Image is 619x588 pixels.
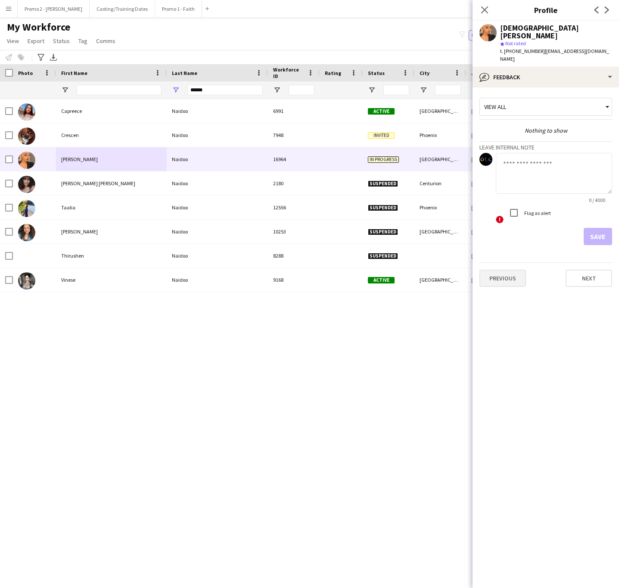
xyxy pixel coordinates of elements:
[368,70,385,76] span: Status
[18,200,35,217] img: Taalia Naidoo
[18,152,35,169] img: Kristen Naidoo
[93,35,119,47] a: Comms
[414,220,466,243] div: [GEOGRAPHIC_DATA]
[56,268,167,292] div: Vinese
[368,253,398,259] span: Suspended
[167,123,268,147] div: Naidoo
[18,0,90,17] button: Promo 2 - [PERSON_NAME]
[523,210,551,216] label: Flag as alert
[78,37,87,45] span: Tag
[368,156,399,163] span: In progress
[383,85,409,95] input: Status Filter Input
[368,229,398,235] span: Suspended
[420,70,429,76] span: City
[56,220,167,243] div: [PERSON_NAME]
[167,171,268,195] div: Naidoo
[484,103,506,111] span: View all
[466,244,518,268] div: [DATE]
[7,21,70,34] span: My Workforce
[469,30,512,40] button: Everyone6,987
[56,99,167,123] div: Capreece
[75,35,91,47] a: Tag
[61,86,69,94] button: Open Filter Menu
[582,197,612,203] span: 0 / 4000
[172,86,180,94] button: Open Filter Menu
[325,70,341,76] span: Rating
[167,244,268,268] div: Naidoo
[268,99,320,123] div: 6991
[18,103,35,121] img: Capreece Naidoo
[471,86,479,94] button: Open Filter Menu
[414,196,466,219] div: Phoenix
[268,244,320,268] div: 8288
[500,24,612,40] div: [DEMOGRAPHIC_DATA][PERSON_NAME]
[479,127,612,134] div: Nothing to show
[466,99,518,123] div: [DATE]
[3,35,22,47] a: View
[268,147,320,171] div: 16964
[268,123,320,147] div: 7948
[172,70,197,76] span: Last Name
[479,270,526,287] button: Previous
[90,0,155,17] button: Casting/Training Dates
[496,216,504,224] span: !
[268,196,320,219] div: 12556
[368,180,398,187] span: Suspended
[414,147,466,171] div: [GEOGRAPHIC_DATA]
[368,205,398,211] span: Suspended
[7,37,19,45] span: View
[56,123,167,147] div: Crescen
[466,220,518,243] div: [DATE]
[368,132,395,139] span: Invited
[167,99,268,123] div: Naidoo
[473,4,619,16] h3: Profile
[500,48,609,62] span: | [EMAIL_ADDRESS][DOMAIN_NAME]
[414,123,466,147] div: Phoenix
[48,52,59,62] app-action-btn: Export XLSX
[56,196,167,219] div: Taalia
[566,270,612,287] button: Next
[268,220,320,243] div: 10253
[471,70,488,76] span: Joined
[466,196,518,219] div: [DATE]
[368,108,395,115] span: Active
[273,66,304,79] span: Workforce ID
[18,70,33,76] span: Photo
[368,86,376,94] button: Open Filter Menu
[56,244,167,268] div: Thirushen
[24,35,48,47] a: Export
[53,37,70,45] span: Status
[368,277,395,283] span: Active
[77,85,162,95] input: First Name Filter Input
[466,268,518,292] div: [DATE]
[56,171,167,195] div: [PERSON_NAME] [PERSON_NAME]
[420,86,427,94] button: Open Filter Menu
[466,147,518,171] div: [DATE]
[289,85,314,95] input: Workforce ID Filter Input
[466,171,518,195] div: [DATE]
[435,85,461,95] input: City Filter Input
[167,196,268,219] div: Naidoo
[167,220,268,243] div: Naidoo
[50,35,73,47] a: Status
[414,268,466,292] div: [GEOGRAPHIC_DATA]
[96,37,115,45] span: Comms
[414,171,466,195] div: Centurion
[18,176,35,193] img: Kristin Beryl Naidoo
[28,37,44,45] span: Export
[56,147,167,171] div: [PERSON_NAME]
[18,272,35,289] img: Vinese Naidoo
[414,99,466,123] div: [GEOGRAPHIC_DATA]
[466,123,518,147] div: [DATE]
[167,268,268,292] div: Naidoo
[500,48,545,54] span: t. [PHONE_NUMBER]
[18,224,35,241] img: Tatum Naidoo
[187,85,263,95] input: Last Name Filter Input
[273,86,281,94] button: Open Filter Menu
[268,171,320,195] div: 2180
[18,128,35,145] img: Crescen Naidoo
[479,143,612,151] h3: Leave internal note
[155,0,202,17] button: Promo 1 - Faith
[36,52,46,62] app-action-btn: Advanced filters
[268,268,320,292] div: 9168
